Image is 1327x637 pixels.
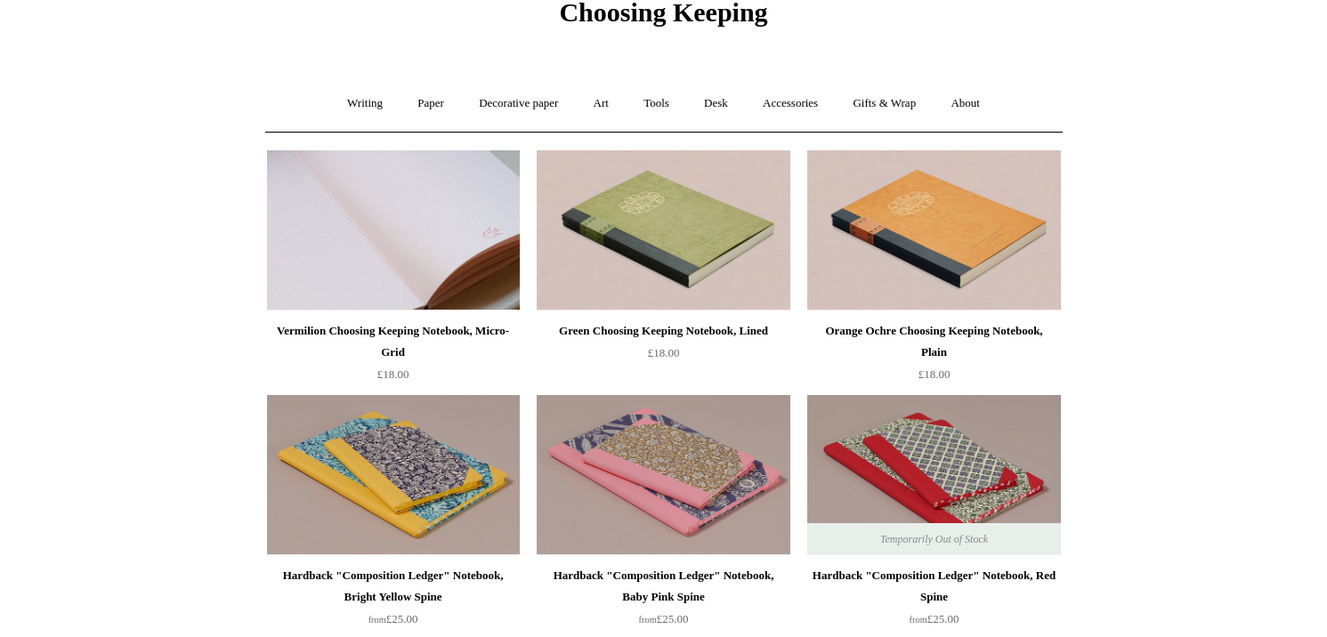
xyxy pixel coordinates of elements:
[935,80,996,127] a: About
[910,612,959,625] span: £25.00
[910,615,927,625] span: from
[541,320,785,342] div: Green Choosing Keeping Notebook, Lined
[463,80,574,127] a: Decorative paper
[271,565,515,608] div: Hardback "Composition Ledger" Notebook, Bright Yellow Spine
[648,346,680,359] span: £18.00
[267,150,520,310] img: Vermilion Choosing Keeping Notebook, Micro-Grid
[559,12,767,24] a: Choosing Keeping
[807,150,1060,310] img: Orange Ochre Choosing Keeping Notebook, Plain
[368,615,386,625] span: from
[747,80,834,127] a: Accessories
[267,150,520,310] a: Vermilion Choosing Keeping Notebook, Micro-Grid Vermilion Choosing Keeping Notebook, Micro-Grid
[578,80,625,127] a: Art
[812,565,1056,608] div: Hardback "Composition Ledger" Notebook, Red Spine
[639,615,657,625] span: from
[537,395,789,555] img: Hardback "Composition Ledger" Notebook, Baby Pink Spine
[537,320,789,393] a: Green Choosing Keeping Notebook, Lined £18.00
[627,80,685,127] a: Tools
[807,150,1060,310] a: Orange Ochre Choosing Keeping Notebook, Plain Orange Ochre Choosing Keeping Notebook, Plain
[271,320,515,363] div: Vermilion Choosing Keeping Notebook, Micro-Grid
[537,150,789,310] img: Green Choosing Keeping Notebook, Lined
[639,612,689,625] span: £25.00
[541,565,785,608] div: Hardback "Composition Ledger" Notebook, Baby Pink Spine
[837,80,932,127] a: Gifts & Wrap
[401,80,460,127] a: Paper
[368,612,418,625] span: £25.00
[267,320,520,393] a: Vermilion Choosing Keeping Notebook, Micro-Grid £18.00
[862,523,1006,555] span: Temporarily Out of Stock
[918,367,951,381] span: £18.00
[807,320,1060,393] a: Orange Ochre Choosing Keeping Notebook, Plain £18.00
[331,80,399,127] a: Writing
[537,150,789,310] a: Green Choosing Keeping Notebook, Lined Green Choosing Keeping Notebook, Lined
[267,395,520,555] img: Hardback "Composition Ledger" Notebook, Bright Yellow Spine
[807,395,1060,555] img: Hardback "Composition Ledger" Notebook, Red Spine
[377,367,409,381] span: £18.00
[537,395,789,555] a: Hardback "Composition Ledger" Notebook, Baby Pink Spine Hardback "Composition Ledger" Notebook, B...
[807,395,1060,555] a: Hardback "Composition Ledger" Notebook, Red Spine Hardback "Composition Ledger" Notebook, Red Spi...
[267,395,520,555] a: Hardback "Composition Ledger" Notebook, Bright Yellow Spine Hardback "Composition Ledger" Noteboo...
[688,80,744,127] a: Desk
[812,320,1056,363] div: Orange Ochre Choosing Keeping Notebook, Plain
